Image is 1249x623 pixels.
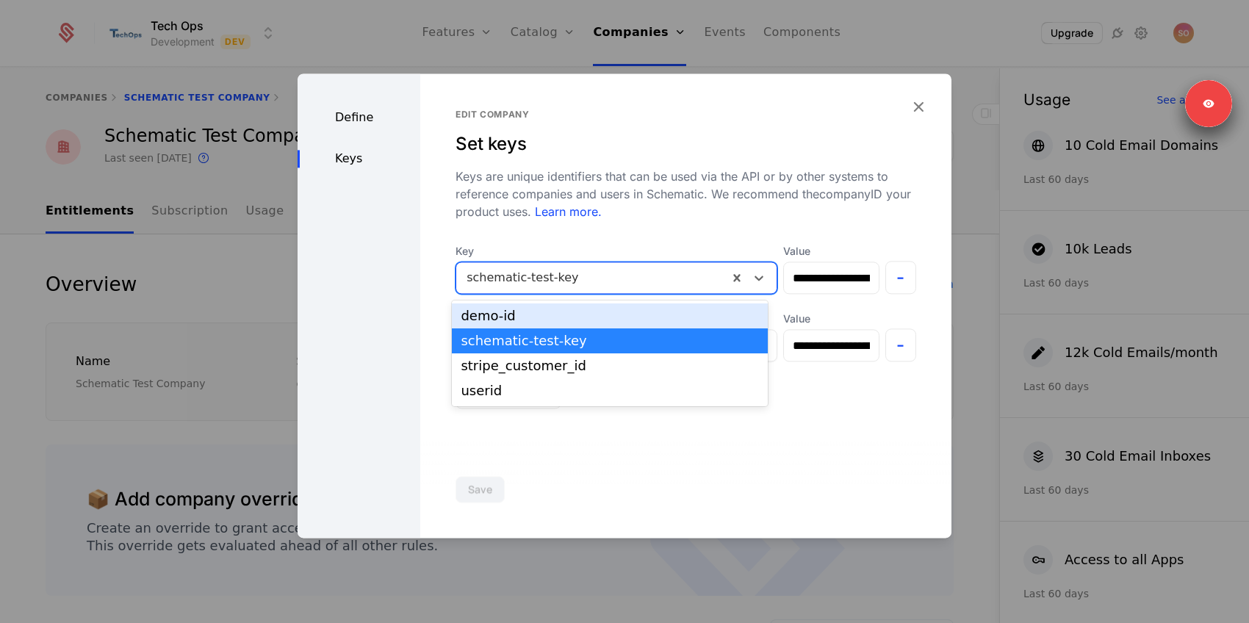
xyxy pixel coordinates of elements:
[298,109,420,126] div: Define
[461,359,759,372] div: stripe_customer_id
[461,334,759,347] div: schematic-test-key
[298,150,420,168] div: Keys
[531,204,602,219] a: Learn more.
[461,384,759,397] div: userid
[783,311,879,326] label: Value
[456,244,777,259] span: Key
[456,379,561,408] button: Add another key
[461,309,759,323] div: demo-id
[456,476,505,503] button: Save
[783,244,879,259] label: Value
[456,109,916,120] div: Edit company
[885,328,917,361] button: -
[456,132,916,156] div: Set keys
[885,261,917,294] button: -
[456,168,916,220] div: Keys are unique identifiers that can be used via the API or by other systems to reference compani...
